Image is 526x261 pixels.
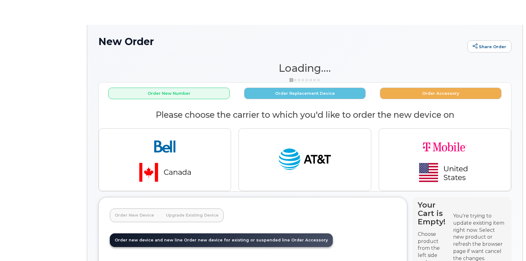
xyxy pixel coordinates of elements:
img: ajax-loader-3a6953c30dc77f0bf724df975f13086db4f4c1262e45940f03d1251963f1bf2e.gif [289,78,320,82]
img: bell-18aeeabaf521bd2b78f928a02ee3b89e57356879d39bd386a17a7cccf8069aed.png [122,134,208,186]
span: Order new device for existing or suspended line [184,238,290,242]
a: Share Order [467,40,511,53]
h4: Your Cart is Empty! [418,201,448,226]
button: Order Replacement Device [244,88,366,99]
button: Order Accessory [380,88,501,99]
img: at_t-fb3d24644a45acc70fc72cc47ce214d34099dfd970ee3ae2334e4251f9d920fd.png [278,146,332,174]
span: Order Accessory [291,238,328,242]
h2: Please choose the carrier to which you'd like to order the new device on [99,110,511,120]
button: Order New Number [108,88,230,99]
a: Upgrade Existing Device [161,208,224,222]
a: Order New Device [110,208,159,222]
img: t-mobile-78392d334a420d5b7f0e63d4fa81f6287a21d394dc80d677554bb55bbab1186f.png [401,134,488,186]
h1: Loading.... [98,62,511,74]
span: Order new device and new line [115,238,183,242]
h1: New Order [98,36,464,47]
